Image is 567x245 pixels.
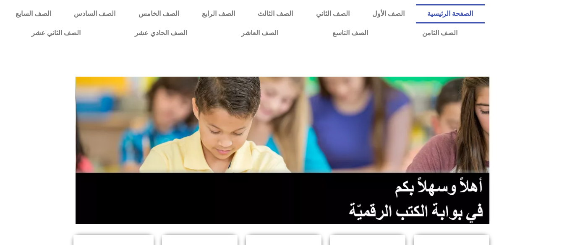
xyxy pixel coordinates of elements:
a: الصف الثاني [305,4,361,23]
a: الصف العاشر [214,23,305,43]
a: الصف التاسع [305,23,395,43]
a: الصف الحادي عشر [107,23,214,43]
a: الصف الثالث [246,4,304,23]
a: الصف الرابع [191,4,246,23]
a: الصف السادس [63,4,127,23]
a: الصفحة الرئيسية [416,4,484,23]
a: الصف الثامن [395,23,484,43]
a: الصف الثاني عشر [4,23,107,43]
a: الصف السابع [4,4,63,23]
a: الصف الأول [361,4,416,23]
a: الصف الخامس [127,4,191,23]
